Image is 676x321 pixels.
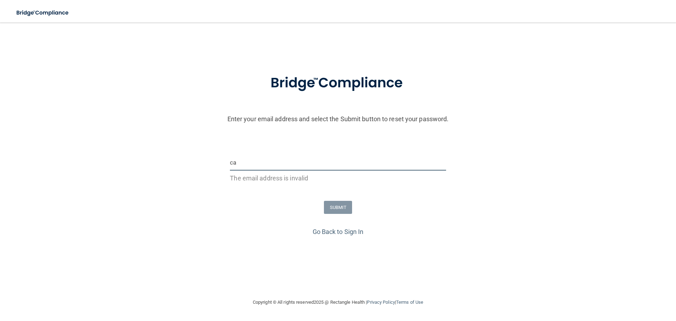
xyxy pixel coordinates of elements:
[396,300,423,305] a: Terms of Use
[313,228,364,235] a: Go Back to Sign In
[367,300,395,305] a: Privacy Policy
[209,291,467,314] div: Copyright © All rights reserved 2025 @ Rectangle Health | |
[324,201,352,214] button: SUBMIT
[11,6,75,20] img: bridge_compliance_login_screen.278c3ca4.svg
[230,172,446,184] p: The email address is invalid
[256,65,420,101] img: bridge_compliance_login_screen.278c3ca4.svg
[230,155,446,171] input: Email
